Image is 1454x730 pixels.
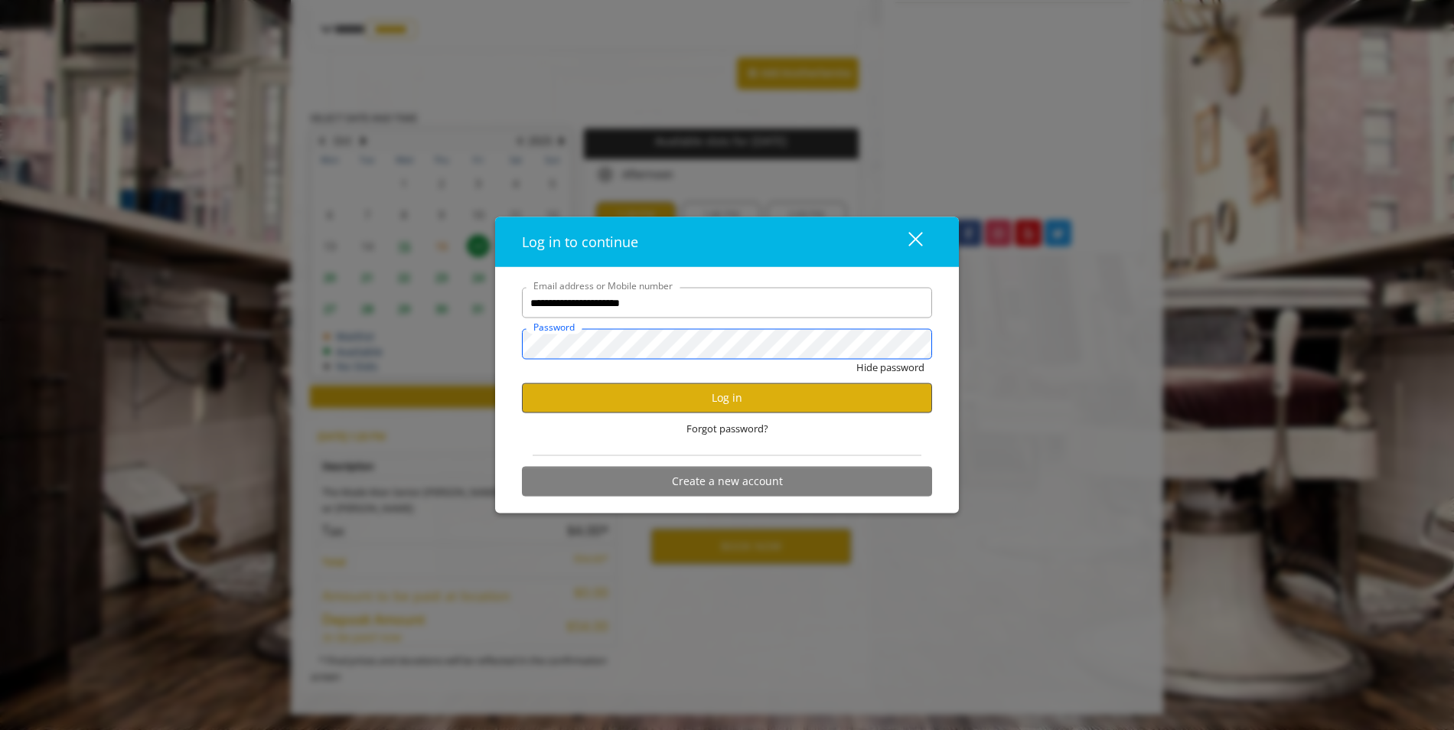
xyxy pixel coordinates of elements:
[526,320,582,334] label: Password
[891,230,921,253] div: close dialog
[856,360,924,376] button: Hide password
[686,421,768,437] span: Forgot password?
[522,288,932,318] input: Email address or Mobile number
[522,329,932,360] input: Password
[522,233,638,251] span: Log in to continue
[880,226,932,257] button: close dialog
[526,279,680,293] label: Email address or Mobile number
[522,466,932,496] button: Create a new account
[522,383,932,412] button: Log in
